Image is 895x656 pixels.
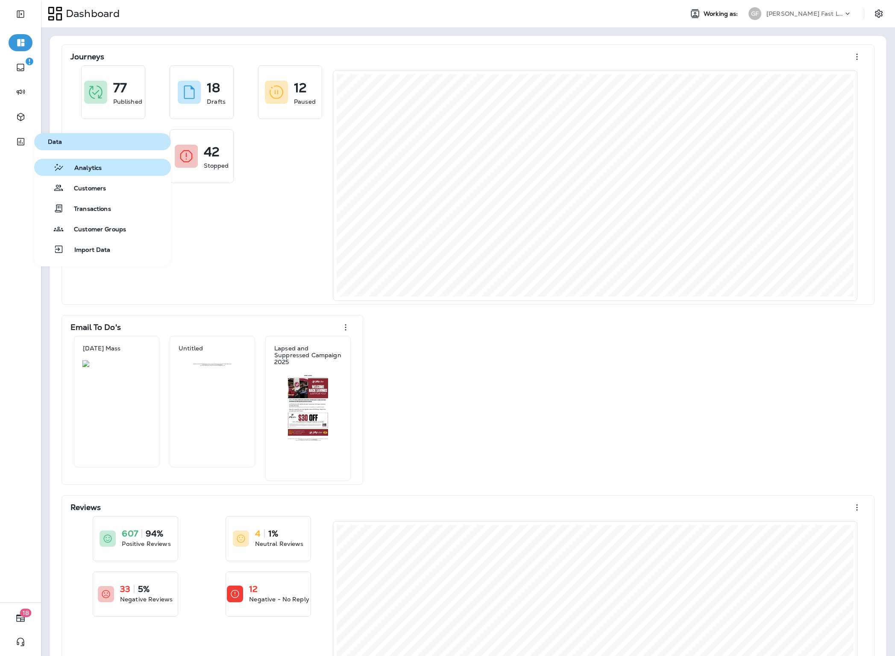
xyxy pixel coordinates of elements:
[204,148,220,156] p: 42
[207,97,226,106] p: Drafts
[178,360,246,367] img: 69a3e87b-4639-41af-abfd-98261be586b2.jpg
[82,360,151,367] img: 78286899-832d-4963-b1ce-cf8bf1cbcc45.jpg
[249,595,309,604] p: Negative - No Reply
[64,226,126,234] span: Customer Groups
[62,7,120,20] p: Dashboard
[20,609,32,617] span: 18
[207,84,220,92] p: 18
[120,585,130,593] p: 33
[255,539,304,548] p: Neutral Reviews
[34,220,171,237] button: Customer Groups
[179,345,203,352] p: Untitled
[64,246,111,254] span: Import Data
[34,241,171,258] button: Import Data
[113,97,142,106] p: Published
[146,529,163,538] p: 94%
[748,7,761,20] div: GF
[64,205,111,213] span: Transactions
[204,161,229,170] p: Stopped
[122,539,170,548] p: Positive Reviews
[871,6,886,21] button: Settings
[255,529,261,538] p: 4
[113,84,127,92] p: 77
[34,200,171,217] button: Transactions
[38,138,167,146] span: Data
[766,10,843,17] p: [PERSON_NAME] Fast Lube dba [PERSON_NAME]
[34,159,171,176] button: Analytics
[120,595,173,604] p: Negative Reviews
[704,10,740,17] span: Working as:
[83,345,121,352] p: [DATE] Mass
[70,323,121,332] p: Email To Do's
[70,503,101,512] p: Reviews
[64,185,106,193] span: Customers
[274,345,342,365] p: Lapsed and Suppressed Campaign 2025
[70,52,104,61] p: Journeys
[294,97,316,106] p: Paused
[294,84,307,92] p: 12
[138,585,150,593] p: 5%
[34,133,171,150] button: Data
[249,585,258,593] p: 12
[34,179,171,196] button: Customers
[64,164,102,172] span: Analytics
[9,6,32,23] button: Expand Sidebar
[268,529,278,538] p: 1%
[122,529,138,538] p: 607
[274,374,342,441] img: 22507ef8-5364-4896-b74d-b10b123f8442.jpg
